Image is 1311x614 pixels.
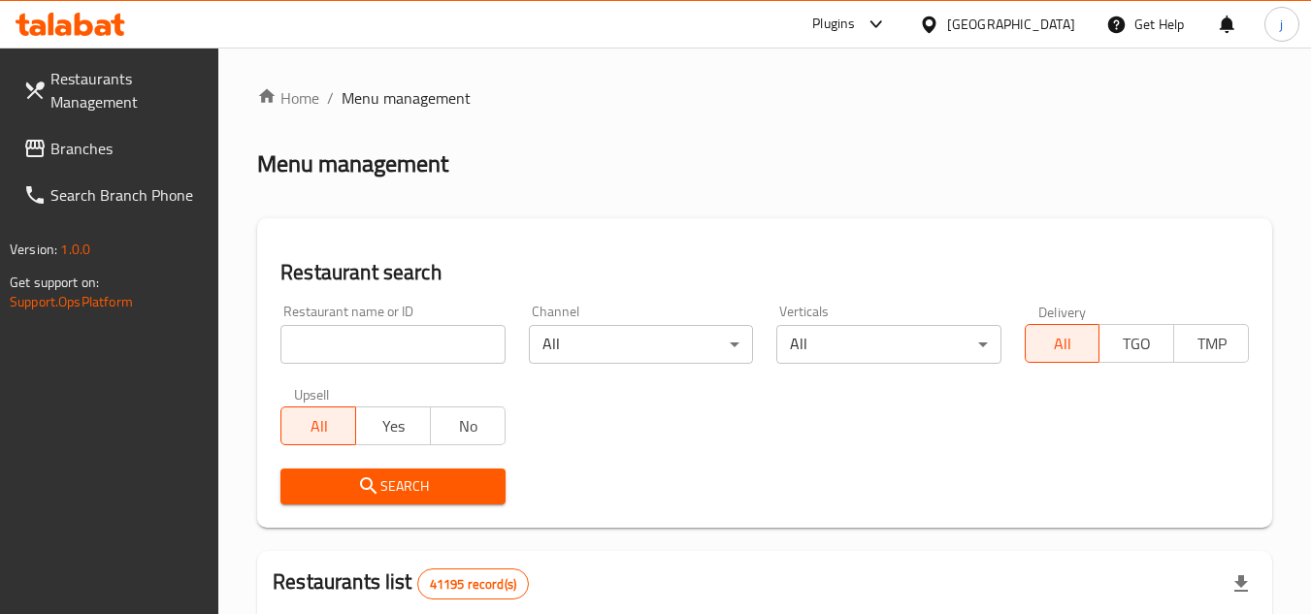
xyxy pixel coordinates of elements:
[355,406,431,445] button: Yes
[294,387,330,401] label: Upsell
[812,13,855,36] div: Plugins
[280,406,356,445] button: All
[10,289,133,314] a: Support.OpsPlatform
[280,325,505,364] input: Search for restaurant name or ID..
[439,412,498,440] span: No
[280,469,505,504] button: Search
[10,270,99,295] span: Get support on:
[8,172,219,218] a: Search Branch Phone
[430,406,506,445] button: No
[1033,330,1093,358] span: All
[1218,561,1264,607] div: Export file
[289,412,348,440] span: All
[257,148,448,179] h2: Menu management
[1025,324,1100,363] button: All
[280,258,1249,287] h2: Restaurant search
[8,125,219,172] a: Branches
[273,567,529,599] h2: Restaurants list
[776,325,1000,364] div: All
[1038,305,1087,318] label: Delivery
[418,575,528,594] span: 41195 record(s)
[60,237,90,262] span: 1.0.0
[529,325,753,364] div: All
[257,86,319,110] a: Home
[296,474,489,499] span: Search
[342,86,471,110] span: Menu management
[50,183,204,207] span: Search Branch Phone
[947,14,1075,35] div: [GEOGRAPHIC_DATA]
[1107,330,1166,358] span: TGO
[8,55,219,125] a: Restaurants Management
[10,237,57,262] span: Version:
[417,568,529,599] div: Total records count
[1182,330,1241,358] span: TMP
[1098,324,1174,363] button: TGO
[50,67,204,113] span: Restaurants Management
[50,137,204,160] span: Branches
[257,86,1272,110] nav: breadcrumb
[327,86,334,110] li: /
[364,412,423,440] span: Yes
[1280,14,1283,35] span: j
[1173,324,1249,363] button: TMP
